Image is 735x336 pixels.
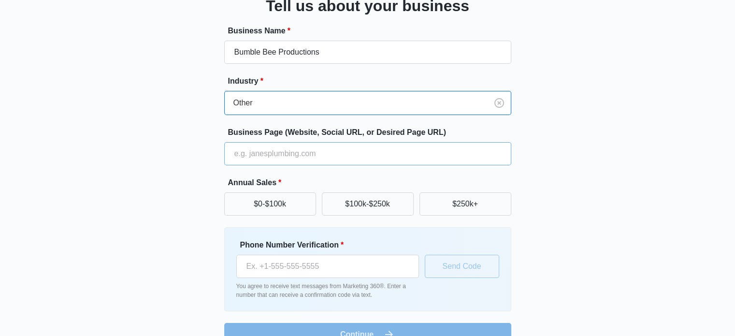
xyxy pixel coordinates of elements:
[228,177,515,189] label: Annual Sales
[224,41,511,64] input: e.g. Jane's Plumbing
[228,127,515,138] label: Business Page (Website, Social URL, or Desired Page URL)
[224,142,511,165] input: e.g. janesplumbing.com
[419,192,511,216] button: $250k+
[224,192,316,216] button: $0-$100k
[236,282,419,299] p: You agree to receive text messages from Marketing 360®. Enter a number that can receive a confirm...
[322,192,414,216] button: $100k-$250k
[228,25,515,37] label: Business Name
[236,255,419,278] input: Ex. +1-555-555-5555
[228,75,515,87] label: Industry
[491,95,507,111] button: Clear
[240,239,423,251] label: Phone Number Verification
